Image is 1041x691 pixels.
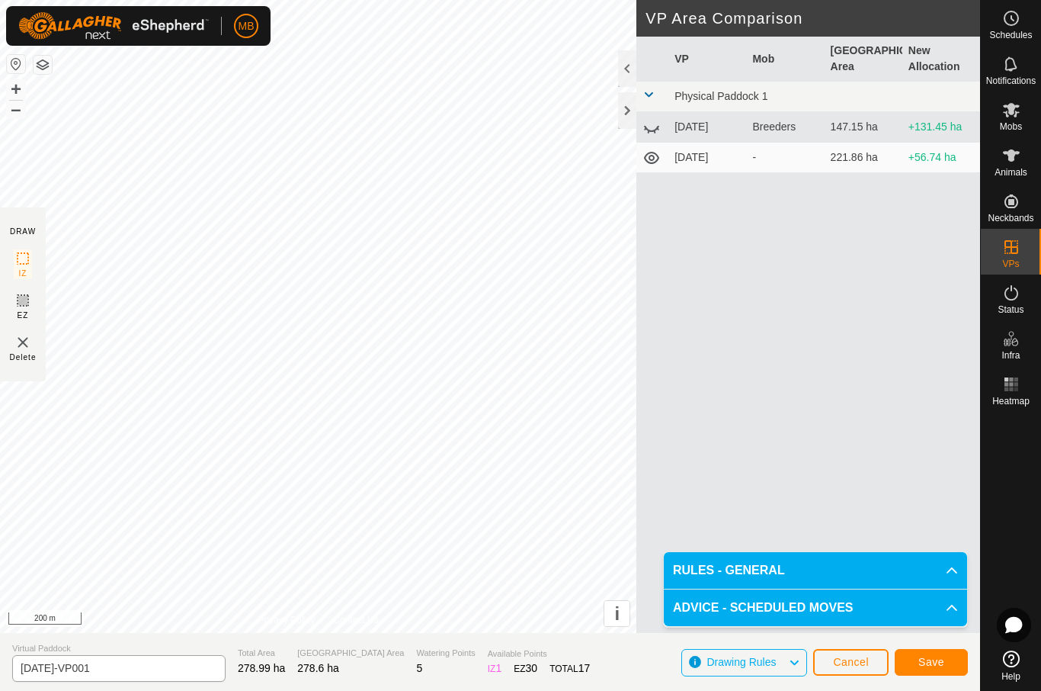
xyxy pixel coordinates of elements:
span: Heatmap [992,397,1030,406]
div: EZ [514,660,537,677]
th: Mob [746,37,824,82]
span: Status [998,305,1023,314]
td: 147.15 ha [825,112,902,143]
span: 17 [578,662,591,674]
span: [GEOGRAPHIC_DATA] Area [297,647,404,660]
td: [DATE] [668,143,746,173]
span: 1 [495,662,501,674]
div: DRAW [10,226,36,237]
span: Schedules [989,31,1032,40]
span: Virtual Paddock [12,642,226,655]
span: VPs [1002,259,1019,268]
span: Physical Paddock 1 [674,90,767,102]
button: i [604,601,629,626]
img: VP [14,333,32,352]
span: Available Points [488,648,591,660]
p-accordion-header: ADVICE - SCHEDULED MOVES [664,590,967,626]
h2: VP Area Comparison [645,9,980,27]
div: IZ [488,660,501,677]
span: MB [239,18,255,34]
a: Help [981,644,1041,687]
button: Cancel [813,649,889,676]
span: Mobs [1000,122,1022,131]
span: 5 [416,662,422,674]
a: Privacy Policy [258,613,316,627]
p-accordion-header: RULES - GENERAL [664,552,967,589]
span: Total Area [238,647,285,660]
span: Infra [1001,351,1020,360]
td: +56.74 ha [902,143,980,173]
span: Cancel [833,656,869,668]
span: 30 [526,662,538,674]
td: +131.45 ha [902,112,980,143]
div: Breeders [752,119,818,135]
span: i [614,603,620,624]
td: [DATE] [668,112,746,143]
button: Reset Map [7,55,25,73]
img: Gallagher Logo [18,12,209,40]
span: Delete [10,352,37,363]
span: Help [1001,672,1020,681]
td: 221.86 ha [825,143,902,173]
th: New Allocation [902,37,980,82]
span: IZ [19,268,27,279]
span: Neckbands [988,214,1033,223]
span: Notifications [986,76,1036,85]
span: Watering Points [416,647,475,660]
div: - [752,149,818,166]
span: 278.6 ha [297,662,339,674]
button: Save [895,649,968,676]
div: TOTAL [549,660,590,677]
th: VP [668,37,746,82]
span: RULES - GENERAL [673,561,785,580]
span: Save [918,656,944,668]
th: [GEOGRAPHIC_DATA] Area [825,37,902,82]
span: Drawing Rules [706,656,776,668]
span: EZ [18,310,29,321]
a: Contact Us [333,613,378,627]
span: ADVICE - SCHEDULED MOVES [673,599,853,617]
button: Map Layers [34,56,52,74]
span: 278.99 ha [238,662,285,674]
button: + [7,80,25,98]
span: Animals [995,168,1027,177]
button: – [7,100,25,118]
